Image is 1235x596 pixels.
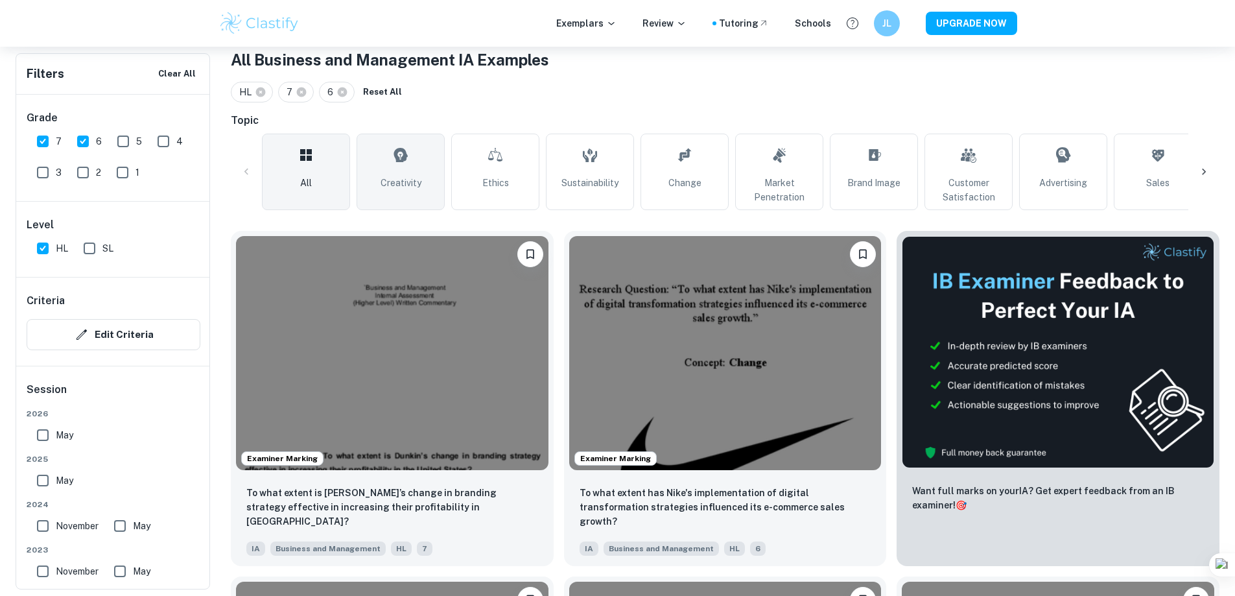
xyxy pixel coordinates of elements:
[133,564,150,578] span: May
[564,231,887,566] a: Examiner MarkingBookmarkTo what extent has Nike's implementation of digital transformation strate...
[56,428,73,442] span: May
[902,236,1214,468] img: Thumbnail
[1146,176,1170,190] span: Sales
[300,176,312,190] span: All
[750,542,766,556] span: 6
[926,12,1017,35] button: UPGRADE NOW
[897,231,1219,566] a: ThumbnailWant full marks on yourIA? Get expert feedback from an IB examiner!
[569,236,882,470] img: Business and Management IA example thumbnail: To what extent has Nike's implementation
[102,241,113,256] span: SL
[56,564,99,578] span: November
[668,176,701,190] span: Change
[1039,176,1087,190] span: Advertising
[246,542,265,556] span: IA
[56,473,73,488] span: May
[879,16,894,30] h6: JL
[417,542,432,556] span: 7
[56,134,62,149] span: 7
[27,110,200,126] h6: Grade
[580,542,598,556] span: IA
[27,217,200,233] h6: Level
[741,176,817,204] span: Market Penetration
[580,486,871,529] p: To what extent has Nike's implementation of digital transformation strategies influenced its e-co...
[133,519,150,533] span: May
[841,12,864,34] button: Help and Feedback
[27,382,200,408] h6: Session
[327,85,339,99] span: 6
[604,542,719,556] span: Business and Management
[391,542,412,556] span: HL
[136,134,142,149] span: 5
[795,16,831,30] a: Schools
[218,10,301,36] img: Clastify logo
[517,241,543,267] button: Bookmark
[319,82,355,102] div: 6
[239,85,257,99] span: HL
[27,499,200,510] span: 2024
[956,500,967,510] span: 🎯
[724,542,745,556] span: HL
[56,519,99,533] span: November
[246,486,538,529] p: To what extent is Dunkin’s change in branding strategy effective in increasing their profitabilit...
[27,293,65,309] h6: Criteria
[27,319,200,350] button: Edit Criteria
[561,176,618,190] span: Sustainability
[930,176,1007,204] span: Customer Satisfaction
[850,241,876,267] button: Bookmark
[27,408,200,420] span: 2026
[482,176,509,190] span: Ethics
[231,231,554,566] a: Examiner MarkingBookmarkTo what extent is Dunkin’s change in branding strategy effective in incre...
[360,82,405,102] button: Reset All
[278,82,314,102] div: 7
[176,134,183,149] span: 4
[381,176,421,190] span: Creativity
[231,113,1219,128] h6: Topic
[719,16,769,30] a: Tutoring
[135,165,139,180] span: 1
[27,544,200,556] span: 2023
[287,85,298,99] span: 7
[231,48,1219,71] h1: All Business and Management IA Examples
[231,82,273,102] div: HL
[56,165,62,180] span: 3
[96,134,102,149] span: 6
[874,10,900,36] button: JL
[847,176,900,190] span: Brand Image
[575,453,656,464] span: Examiner Marking
[155,64,199,84] button: Clear All
[27,453,200,465] span: 2025
[96,165,101,180] span: 2
[270,542,386,556] span: Business and Management
[912,484,1204,512] p: Want full marks on your IA ? Get expert feedback from an IB examiner!
[242,453,323,464] span: Examiner Marking
[236,236,548,470] img: Business and Management IA example thumbnail: To what extent is Dunkin’s change in bra
[56,241,68,256] span: HL
[27,65,64,83] h6: Filters
[556,16,617,30] p: Exemplars
[642,16,687,30] p: Review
